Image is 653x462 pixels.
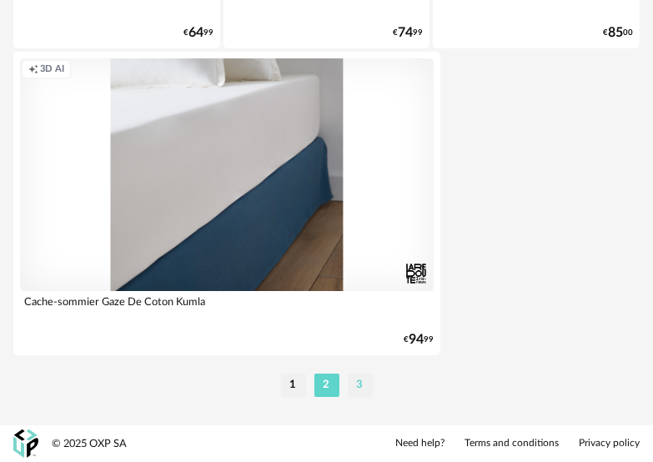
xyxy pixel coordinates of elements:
[465,437,559,450] a: Terms and conditions
[603,28,633,38] div: € 00
[28,63,38,76] span: Creation icon
[40,63,64,76] span: 3D AI
[348,374,373,397] li: 3
[398,28,413,38] span: 74
[579,437,640,450] a: Privacy policy
[20,291,434,324] div: Cache-sommier Gaze De Coton Kumla
[393,28,423,38] div: € 99
[409,334,424,345] span: 94
[281,374,306,397] li: 1
[13,429,38,459] img: OXP
[314,374,339,397] li: 2
[608,28,623,38] span: 85
[395,437,445,450] a: Need help?
[13,52,440,355] a: Creation icon 3D AI Cache-sommier Gaze De Coton Kumla €9499
[188,28,203,38] span: 64
[52,437,127,451] div: © 2025 OXP SA
[183,28,213,38] div: € 99
[404,334,434,345] div: € 99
